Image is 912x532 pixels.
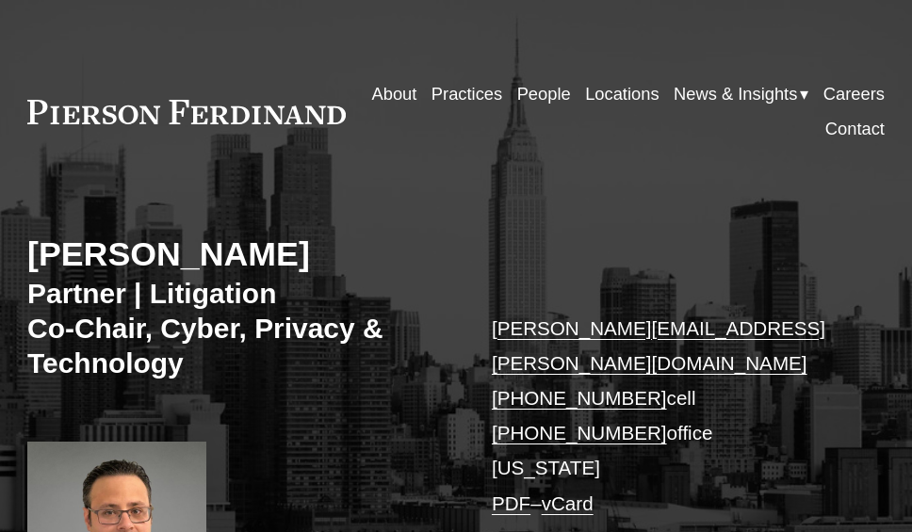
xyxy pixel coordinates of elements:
a: PDF [492,492,530,514]
a: People [517,77,571,112]
a: vCard [542,492,594,514]
span: News & Insights [674,79,797,110]
a: Careers [823,77,885,112]
a: [PHONE_NUMBER] [492,387,667,409]
a: About [372,77,417,112]
a: Locations [585,77,659,112]
a: Contact [825,112,885,147]
h3: Partner | Litigation Co-Chair, Cyber, Privacy & Technology [27,276,456,380]
p: cell office [US_STATE] – [492,311,849,521]
a: folder dropdown [674,77,808,112]
a: [PHONE_NUMBER] [492,422,667,443]
a: Practices [432,77,502,112]
a: [PERSON_NAME][EMAIL_ADDRESS][PERSON_NAME][DOMAIN_NAME] [492,317,825,374]
h2: [PERSON_NAME] [27,234,456,275]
